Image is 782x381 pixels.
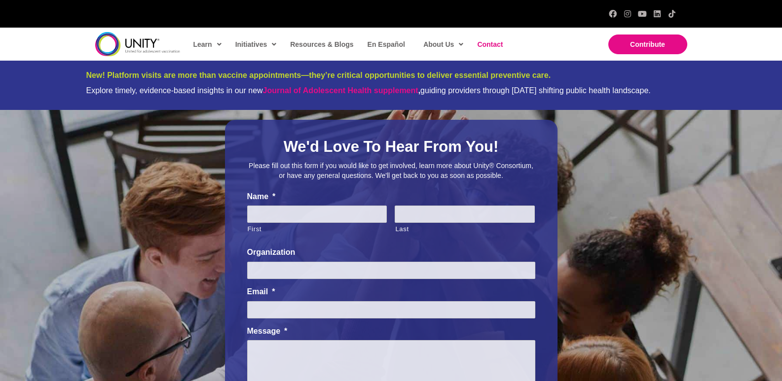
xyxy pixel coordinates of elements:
[668,10,676,18] a: TikTok
[630,40,665,48] span: Contribute
[86,86,696,95] div: Explore timely, evidence-based insights in our new guiding providers through [DATE] shifting publ...
[193,37,222,52] span: Learn
[608,35,687,54] a: Contribute
[86,71,551,79] span: New! Platform visits are more than vaccine appointments—they’re critical opportunities to deliver...
[423,37,463,52] span: About Us
[290,40,353,48] span: Resources & Blogs
[472,33,507,56] a: Contact
[263,86,418,95] a: Journal of Adolescent Health supplement
[368,40,405,48] span: En Español
[247,247,535,258] label: Organization
[247,287,535,297] label: Email
[285,33,357,56] a: Resources & Blogs
[284,138,499,155] span: We'd Love To Hear From You!
[235,37,277,52] span: Initiatives
[363,33,409,56] a: En Español
[609,10,617,18] a: Facebook
[653,10,661,18] a: LinkedIn
[95,32,180,56] img: unity-logo-dark
[477,40,503,48] span: Contact
[247,192,535,202] label: Name
[395,223,535,235] label: Last
[624,10,632,18] a: Instagram
[418,33,467,56] a: About Us
[247,326,535,337] label: Message
[263,86,420,95] strong: ,
[248,223,387,235] label: First
[247,161,535,180] p: Please fill out this form if you would like to get involved, learn more about Unity® Consortium, ...
[638,10,646,18] a: YouTube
